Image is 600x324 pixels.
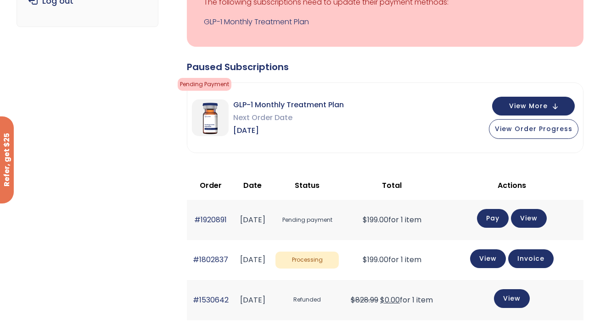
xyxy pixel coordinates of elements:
span: View Order Progress [495,124,572,133]
span: Next Order Date [233,111,344,124]
span: GLP-1 Monthly Treatment Plan [233,99,344,111]
span: 199.00 [363,214,388,225]
span: 0.00 [380,295,400,305]
a: #1530642 [193,295,229,305]
span: Refunded [275,291,339,308]
span: Order [200,180,222,191]
span: View More [509,103,548,109]
img: GLP-1 Monthly Treatment Plan [192,99,229,136]
span: Status [295,180,320,191]
a: #1802837 [193,254,228,265]
time: [DATE] [240,254,265,265]
del: $828.99 [351,295,378,305]
span: Pending Payment [178,78,231,91]
span: Processing [275,252,339,269]
span: $ [380,295,385,305]
a: Invoice [508,249,554,268]
span: Total [382,180,402,191]
a: GLP-1 Monthly Treatment Plan [204,16,566,28]
td: for 1 item [343,200,440,240]
td: for 1 item [343,240,440,280]
td: for 1 item [343,280,440,320]
a: View [511,209,547,228]
span: Date [243,180,262,191]
time: [DATE] [240,214,265,225]
div: Paused Subscriptions [187,60,583,73]
a: View [470,249,506,268]
span: 199.00 [363,254,388,265]
span: $ [363,254,367,265]
a: #1920891 [194,214,227,225]
span: [DATE] [233,124,344,137]
span: Pending payment [275,212,339,229]
span: Actions [498,180,526,191]
span: $ [363,214,367,225]
button: View Order Progress [489,119,578,139]
time: [DATE] [240,295,265,305]
a: View [494,289,530,308]
button: View More [492,97,575,115]
a: Pay [477,209,509,228]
